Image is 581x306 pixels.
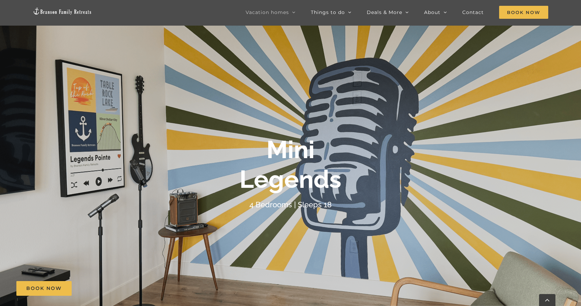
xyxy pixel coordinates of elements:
[33,7,92,15] img: Branson Family Retreats Logo
[239,135,342,193] b: Mini Legends
[462,10,484,15] span: Contact
[246,4,548,20] nav: Main Menu Sticky
[26,286,62,291] span: Book Now
[246,10,289,15] span: Vacation homes
[249,200,332,209] h4: 4 Bedrooms | Sleeps 18
[16,281,72,296] a: Book Now
[424,10,440,15] span: About
[367,4,409,20] a: Deals & More
[499,6,548,19] span: Book Now
[367,10,402,15] span: Deals & More
[246,4,295,20] a: Vacation homes
[462,4,484,20] a: Contact
[424,4,447,20] a: About
[311,10,345,15] span: Things to do
[311,4,351,20] a: Things to do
